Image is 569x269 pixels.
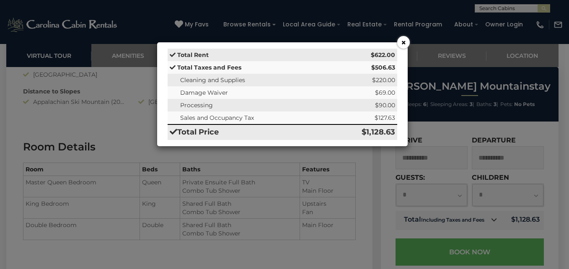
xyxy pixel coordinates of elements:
button: × [397,36,410,49]
span: Damage Waiver [180,89,228,96]
span: Processing [180,101,213,109]
td: $220.00 [328,74,397,86]
td: $127.63 [328,111,397,124]
strong: $622.00 [371,51,395,59]
strong: $506.63 [371,64,395,71]
td: $69.00 [328,86,397,99]
td: $1,128.63 [328,124,397,140]
strong: Total Rent [177,51,209,59]
td: $90.00 [328,99,397,111]
span: Sales and Occupancy Tax [180,114,254,122]
span: Cleaning and Supplies [180,76,245,84]
td: Total Price [168,124,328,140]
strong: Total Taxes and Fees [177,64,241,71]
